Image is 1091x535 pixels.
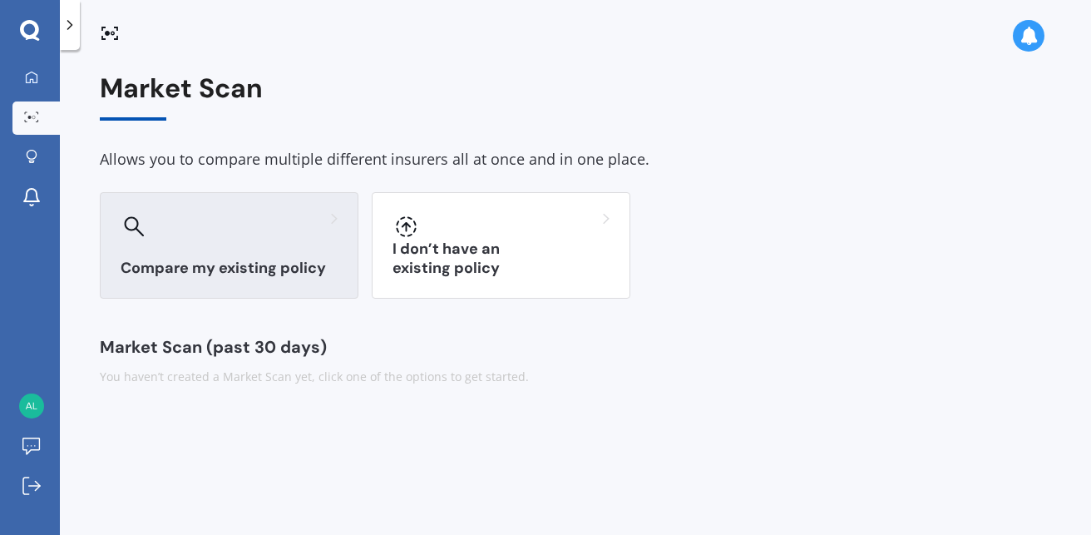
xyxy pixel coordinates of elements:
div: Market Scan (past 30 days) [100,339,1051,355]
div: Market Scan [100,73,1051,121]
h3: Compare my existing policy [121,259,338,278]
img: f969e1f78f73abc21e5ad65f6df30f7c [19,394,44,419]
div: Allows you to compare multiple different insurers all at once and in one place. [100,147,1051,172]
h3: I don’t have an existing policy [392,240,610,278]
div: You haven’t created a Market Scan yet, click one of the options to get started. [100,369,1051,385]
